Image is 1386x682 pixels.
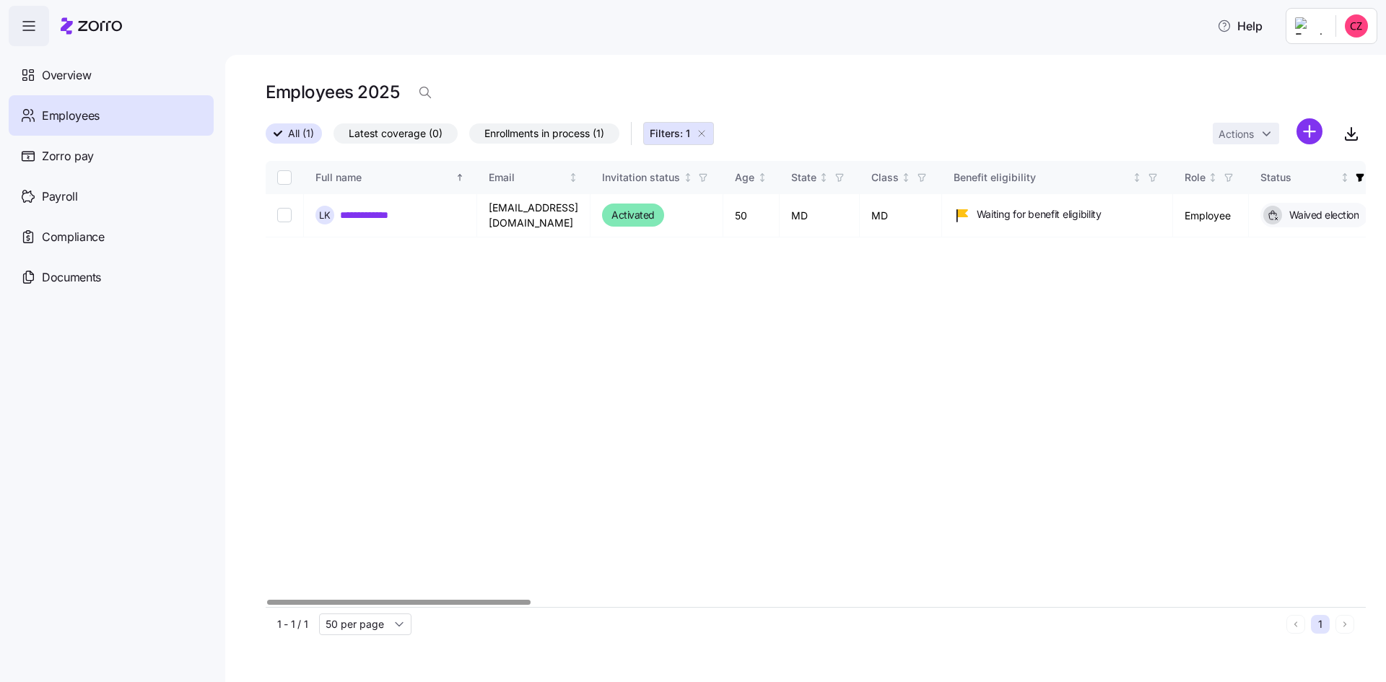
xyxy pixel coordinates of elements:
th: Full nameSorted ascending [304,161,477,194]
td: Employee [1173,194,1249,237]
span: Payroll [42,188,78,206]
div: Not sorted [1340,172,1350,183]
span: Overview [42,66,91,84]
button: Actions [1213,123,1279,144]
span: Actions [1219,129,1254,139]
td: MD [780,194,860,237]
span: 1 - 1 / 1 [277,617,308,631]
div: Not sorted [1208,172,1218,183]
div: Not sorted [683,172,693,183]
button: Next page [1335,615,1354,634]
span: Compliance [42,228,105,246]
input: Select all records [277,170,292,185]
span: Latest coverage (0) [349,124,443,143]
div: Not sorted [757,172,767,183]
a: Overview [9,55,214,95]
span: L K [319,211,331,220]
div: Not sorted [568,172,578,183]
h1: Employees 2025 [266,81,399,103]
th: AgeNot sorted [723,161,780,194]
button: Previous page [1286,615,1305,634]
a: Payroll [9,176,214,217]
td: [EMAIL_ADDRESS][DOMAIN_NAME] [477,194,590,237]
span: Filters: 1 [650,126,690,141]
img: 9727d2863a7081a35fb3372cb5aaeec9 [1345,14,1368,38]
div: Full name [315,170,453,185]
svg: add icon [1296,118,1322,144]
span: All (1) [288,124,314,143]
input: Select record 1 [277,208,292,222]
div: Class [871,170,899,185]
div: Invitation status [602,170,680,185]
th: Benefit eligibilityNot sorted [942,161,1173,194]
div: Not sorted [901,172,911,183]
div: Age [735,170,754,185]
div: State [791,170,816,185]
div: Benefit eligibility [954,170,1130,185]
div: Not sorted [819,172,829,183]
div: Status [1260,170,1338,185]
div: Not sorted [1132,172,1142,183]
th: ClassNot sorted [860,161,942,194]
th: EmailNot sorted [477,161,590,194]
div: Email [489,170,566,185]
a: Employees [9,95,214,136]
td: 50 [723,194,780,237]
button: Filters: 1 [643,122,714,145]
th: StateNot sorted [780,161,860,194]
th: Invitation statusNot sorted [590,161,723,194]
div: Role [1185,170,1206,185]
span: Waived election [1285,208,1359,222]
span: Zorro pay [42,147,94,165]
span: Enrollments in process (1) [484,124,604,143]
a: Documents [9,257,214,297]
span: Activated [611,206,655,224]
span: Employees [42,107,100,125]
td: MD [860,194,942,237]
span: Documents [42,268,101,287]
a: Compliance [9,217,214,257]
img: Employer logo [1295,17,1324,35]
a: Zorro pay [9,136,214,176]
th: RoleNot sorted [1173,161,1249,194]
div: Sorted ascending [455,172,465,183]
span: Waiting for benefit eligibility [977,207,1102,222]
button: 1 [1311,615,1330,634]
span: Help [1217,17,1263,35]
th: StatusNot sorted [1249,161,1381,194]
button: Help [1206,12,1274,40]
